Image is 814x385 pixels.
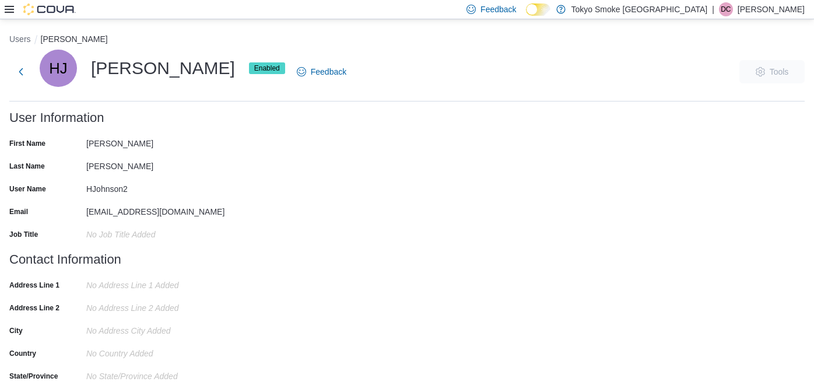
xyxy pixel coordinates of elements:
[770,66,789,78] span: Tools
[86,225,243,239] div: No Job Title added
[712,2,714,16] p: |
[480,3,516,15] span: Feedback
[9,207,28,216] label: Email
[40,50,285,87] div: [PERSON_NAME]
[86,276,243,290] div: No Address Line 1 added
[9,349,36,358] label: Country
[86,134,243,148] div: [PERSON_NAME]
[9,139,45,148] label: First Name
[86,321,243,335] div: No Address City added
[9,326,23,335] label: City
[23,3,76,15] img: Cova
[311,66,346,78] span: Feedback
[9,253,121,267] h3: Contact Information
[249,62,285,74] span: Enabled
[254,63,280,73] span: Enabled
[719,2,733,16] div: Dylan Creelman
[86,180,243,194] div: HJohnson2
[721,2,731,16] span: DC
[9,33,805,47] nav: An example of EuiBreadcrumbs
[86,299,243,313] div: No Address Line 2 added
[9,303,59,313] label: Address Line 2
[9,281,59,290] label: Address Line 1
[292,60,351,83] a: Feedback
[9,34,31,44] button: Users
[86,367,243,381] div: No State/Province Added
[9,60,33,83] button: Next
[41,34,108,44] button: [PERSON_NAME]
[86,157,243,171] div: [PERSON_NAME]
[738,2,805,16] p: [PERSON_NAME]
[9,372,58,381] label: State/Province
[9,162,45,171] label: Last Name
[49,50,67,87] span: HJ
[739,60,805,83] button: Tools
[40,50,77,87] div: Haley Johnson
[86,344,243,358] div: No Country Added
[86,202,243,216] div: [EMAIL_ADDRESS][DOMAIN_NAME]
[9,111,104,125] h3: User Information
[571,2,708,16] p: Tokyo Smoke [GEOGRAPHIC_DATA]
[9,230,38,239] label: Job Title
[9,184,46,194] label: User Name
[526,3,550,16] input: Dark Mode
